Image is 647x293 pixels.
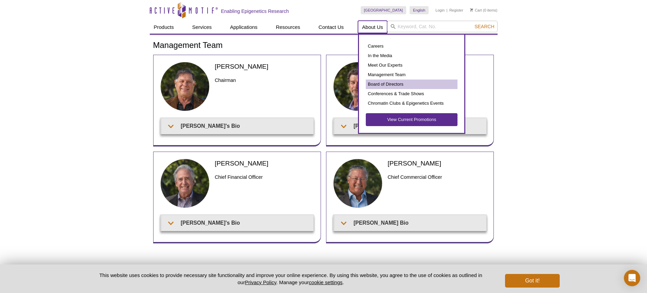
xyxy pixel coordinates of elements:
[215,173,313,181] h3: Chief Financial Officer
[162,118,313,134] summary: [PERSON_NAME]'s Bio
[366,80,457,89] a: Board of Directors
[366,99,457,108] a: Chromatin Clubs & Epigenetics Events
[449,8,463,13] a: Register
[505,274,559,288] button: Got it!
[470,8,482,13] a: Cart
[366,51,457,61] a: In the Media
[333,62,383,111] img: Ted DeFrank headshot
[366,113,457,126] a: View Current Promotions
[366,41,457,51] a: Careers
[447,6,448,14] li: |
[470,8,473,12] img: Your Cart
[314,21,348,34] a: Contact Us
[215,76,313,84] h3: Chairman
[245,279,276,285] a: Privacy Policy
[472,23,496,30] button: Search
[160,62,210,111] img: Joe Fernandez headshot
[366,70,457,80] a: Management Team
[387,21,498,32] input: Keyword, Cat. No.
[366,61,457,70] a: Meet Our Experts
[215,159,313,168] h2: [PERSON_NAME]
[188,21,216,34] a: Services
[335,118,486,134] summary: [PERSON_NAME]'s Bio
[388,173,486,181] h3: Chief Commercial Officer
[361,6,407,14] a: [GEOGRAPHIC_DATA]
[221,8,289,14] h2: Enabling Epigenetics Research
[226,21,262,34] a: Applications
[358,21,387,34] a: About Us
[333,159,383,208] img: Fritz Eibel headshot
[309,279,342,285] button: cookie settings
[162,215,313,230] summary: [PERSON_NAME]'s Bio
[474,24,494,29] span: Search
[153,41,494,51] h1: Management Team
[88,272,494,286] p: This website uses cookies to provide necessary site functionality and improve your online experie...
[150,21,178,34] a: Products
[366,89,457,99] a: Conferences & Trade Shows
[470,6,498,14] li: (0 items)
[160,159,210,208] img: Patrick Yount headshot
[335,215,486,230] summary: [PERSON_NAME] Bio
[388,159,486,168] h2: [PERSON_NAME]
[272,21,304,34] a: Resources
[624,270,640,286] div: Open Intercom Messenger
[215,62,313,71] h2: [PERSON_NAME]
[435,8,445,13] a: Login
[410,6,429,14] a: English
